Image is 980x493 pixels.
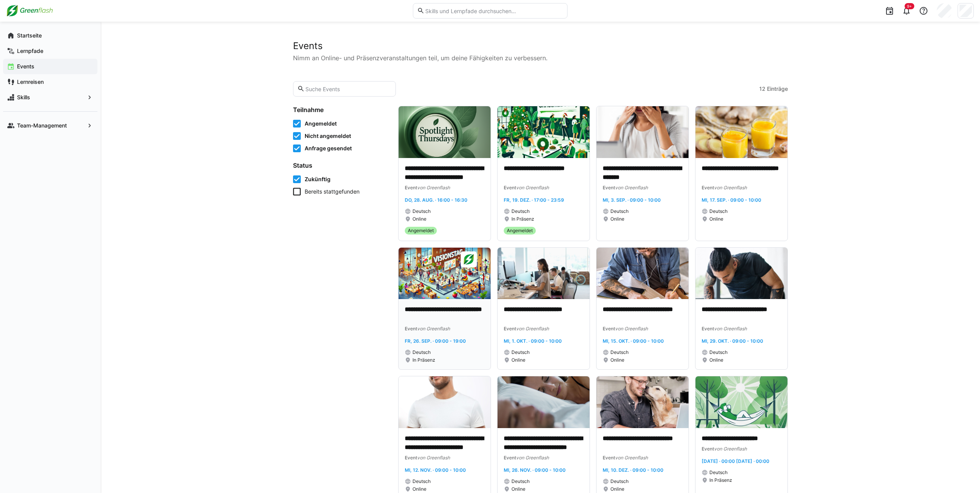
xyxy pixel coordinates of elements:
span: Online [511,486,525,492]
span: Event [504,326,516,331]
span: von Greenflash [417,185,450,190]
span: Deutsch [709,208,728,214]
span: Angemeldet [507,228,533,234]
span: Mi, 15. Okt. · 09:00 - 10:00 [603,338,664,344]
span: Bereits stattgefunden [305,188,360,195]
span: Mi, 17. Sep. · 09:00 - 10:00 [702,197,761,203]
span: von Greenflash [516,326,549,331]
span: Online [511,357,525,363]
span: Deutsch [610,349,629,355]
span: Deutsch [511,349,530,355]
input: Skills und Lernpfade durchsuchen… [424,7,563,14]
span: Online [610,357,624,363]
span: Mi, 29. Okt. · 09:00 - 10:00 [702,338,763,344]
img: image [597,376,689,428]
span: Online [709,357,723,363]
span: Event [603,326,615,331]
span: Online [610,216,624,222]
span: 9+ [907,4,912,8]
img: image [399,376,491,428]
h2: Events [293,40,788,52]
span: In Präsenz [412,357,435,363]
h4: Status [293,161,389,169]
span: Event [504,185,516,190]
span: Deutsch [610,478,629,484]
span: Event [504,455,516,461]
img: image [695,376,787,428]
span: Fr, 19. Dez. · 17:00 - 23:59 [504,197,564,203]
img: image [399,248,491,299]
span: Zukünftig [305,175,331,183]
span: Deutsch [412,208,431,214]
span: Mi, 12. Nov. · 09:00 - 10:00 [405,467,466,473]
img: image [498,106,590,158]
span: von Greenflash [417,326,450,331]
span: von Greenflash [516,455,549,461]
img: image [695,106,787,158]
span: von Greenflash [516,185,549,190]
span: Online [709,216,723,222]
span: Deutsch [610,208,629,214]
span: Online [610,486,624,492]
span: Angemeldet [408,228,434,234]
span: Nicht angemeldet [305,132,351,140]
img: image [597,248,689,299]
span: Einträge [767,85,788,93]
span: Mi, 3. Sep. · 09:00 - 10:00 [603,197,661,203]
span: Mi, 1. Okt. · 09:00 - 10:00 [504,338,562,344]
p: Nimm an Online- und Präsenzveranstaltungen teil, um deine Fähigkeiten zu verbessern. [293,53,788,63]
img: image [399,106,491,158]
span: Deutsch [511,208,530,214]
span: Anfrage gesendet [305,144,352,152]
span: Deutsch [709,349,728,355]
span: Event [702,326,714,331]
span: Event [603,455,615,461]
span: Online [412,486,426,492]
span: Do, 28. Aug. · 16:00 - 16:30 [405,197,467,203]
img: image [695,248,787,299]
span: 12 [759,85,765,93]
span: Deutsch [511,478,530,484]
span: [DATE] · 00:00 [DATE] · 00:00 [702,458,769,464]
span: von Greenflash [714,446,747,452]
span: Event [603,185,615,190]
span: Deutsch [412,349,431,355]
span: von Greenflash [714,185,747,190]
span: Online [412,216,426,222]
span: von Greenflash [615,326,648,331]
img: image [498,376,590,428]
span: In Präsenz [709,477,732,483]
span: Event [702,185,714,190]
span: Angemeldet [305,120,337,127]
span: Deutsch [412,478,431,484]
span: Mi, 10. Dez. · 09:00 - 10:00 [603,467,663,473]
span: Fr, 26. Sep. · 09:00 - 19:00 [405,338,466,344]
span: Event [405,185,417,190]
span: von Greenflash [417,455,450,461]
span: Mi, 26. Nov. · 09:00 - 10:00 [504,467,566,473]
span: In Präsenz [511,216,534,222]
input: Suche Events [305,85,392,92]
span: Event [405,326,417,331]
span: Event [405,455,417,461]
h4: Teilnahme [293,106,389,114]
span: von Greenflash [615,185,648,190]
img: image [597,106,689,158]
span: von Greenflash [714,326,747,331]
span: Event [702,446,714,452]
span: Deutsch [709,469,728,476]
img: image [498,248,590,299]
span: von Greenflash [615,455,648,461]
